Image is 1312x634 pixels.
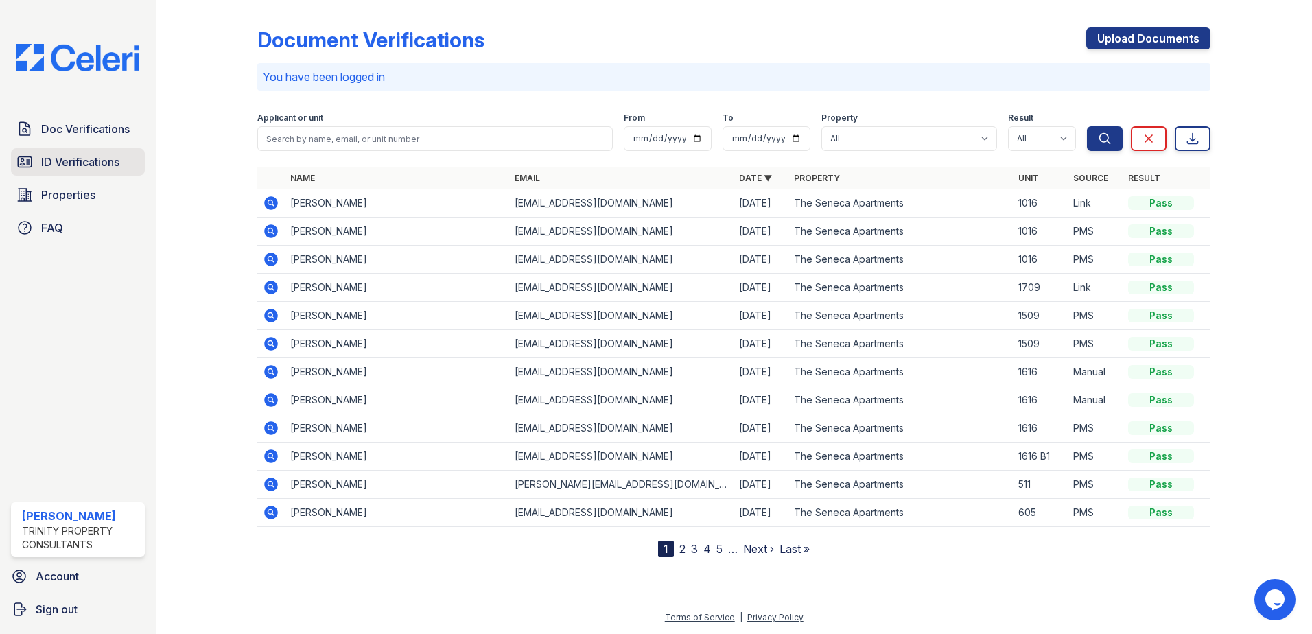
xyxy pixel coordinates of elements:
td: PMS [1068,414,1123,443]
a: Terms of Service [665,612,735,622]
td: [PERSON_NAME] [285,414,509,443]
a: Unit [1018,173,1039,183]
td: [EMAIL_ADDRESS][DOMAIN_NAME] [509,302,734,330]
span: Account [36,568,79,585]
td: PMS [1068,302,1123,330]
a: Source [1073,173,1108,183]
td: [PERSON_NAME] [285,189,509,218]
p: You have been logged in [263,69,1205,85]
td: [PERSON_NAME][EMAIL_ADDRESS][DOMAIN_NAME] [509,471,734,499]
label: To [723,113,734,124]
div: | [740,612,742,622]
td: The Seneca Apartments [788,330,1013,358]
a: 4 [703,542,711,556]
a: FAQ [11,214,145,242]
td: The Seneca Apartments [788,274,1013,302]
td: PMS [1068,246,1123,274]
td: [PERSON_NAME] [285,218,509,246]
div: [PERSON_NAME] [22,508,139,524]
div: Pass [1128,281,1194,294]
td: 1016 [1013,189,1068,218]
td: The Seneca Apartments [788,302,1013,330]
td: [EMAIL_ADDRESS][DOMAIN_NAME] [509,414,734,443]
td: [DATE] [734,499,788,527]
a: Date ▼ [739,173,772,183]
td: Link [1068,189,1123,218]
td: PMS [1068,218,1123,246]
td: [DATE] [734,302,788,330]
td: [DATE] [734,386,788,414]
td: PMS [1068,443,1123,471]
td: 605 [1013,499,1068,527]
td: 1016 [1013,246,1068,274]
div: Pass [1128,196,1194,210]
a: Upload Documents [1086,27,1210,49]
span: Sign out [36,601,78,618]
a: Account [5,563,150,590]
td: PMS [1068,471,1123,499]
td: [PERSON_NAME] [285,302,509,330]
label: Applicant or unit [257,113,323,124]
td: [PERSON_NAME] [285,499,509,527]
td: [EMAIL_ADDRESS][DOMAIN_NAME] [509,358,734,386]
td: [PERSON_NAME] [285,443,509,471]
div: 1 [658,541,674,557]
td: PMS [1068,330,1123,358]
td: [DATE] [734,246,788,274]
td: 1616 B1 [1013,443,1068,471]
td: The Seneca Apartments [788,358,1013,386]
div: Pass [1128,309,1194,322]
td: [EMAIL_ADDRESS][DOMAIN_NAME] [509,274,734,302]
a: Result [1128,173,1160,183]
a: 5 [716,542,723,556]
td: [PERSON_NAME] [285,358,509,386]
td: [PERSON_NAME] [285,274,509,302]
img: CE_Logo_Blue-a8612792a0a2168367f1c8372b55b34899dd931a85d93a1a3d3e32e68fde9ad4.png [5,44,150,71]
td: [PERSON_NAME] [285,330,509,358]
td: 1616 [1013,358,1068,386]
td: The Seneca Apartments [788,471,1013,499]
td: [DATE] [734,218,788,246]
td: [DATE] [734,414,788,443]
a: Properties [11,181,145,209]
td: [DATE] [734,189,788,218]
iframe: chat widget [1254,579,1298,620]
div: Pass [1128,506,1194,519]
div: Pass [1128,365,1194,379]
a: ID Verifications [11,148,145,176]
td: 1616 [1013,414,1068,443]
a: Last » [780,542,810,556]
td: 1616 [1013,386,1068,414]
td: The Seneca Apartments [788,246,1013,274]
td: [PERSON_NAME] [285,386,509,414]
a: Sign out [5,596,150,623]
div: Pass [1128,421,1194,435]
td: [EMAIL_ADDRESS][DOMAIN_NAME] [509,189,734,218]
div: Document Verifications [257,27,484,52]
a: Privacy Policy [747,612,804,622]
label: From [624,113,645,124]
td: [DATE] [734,443,788,471]
td: 1709 [1013,274,1068,302]
td: [DATE] [734,330,788,358]
td: [EMAIL_ADDRESS][DOMAIN_NAME] [509,218,734,246]
td: [EMAIL_ADDRESS][DOMAIN_NAME] [509,386,734,414]
a: 2 [679,542,686,556]
div: Pass [1128,337,1194,351]
td: Manual [1068,386,1123,414]
span: FAQ [41,220,63,236]
a: Property [794,173,840,183]
td: 1509 [1013,302,1068,330]
div: Pass [1128,224,1194,238]
div: Pass [1128,449,1194,463]
a: Doc Verifications [11,115,145,143]
td: 1016 [1013,218,1068,246]
td: Link [1068,274,1123,302]
div: Trinity Property Consultants [22,524,139,552]
label: Result [1008,113,1033,124]
td: The Seneca Apartments [788,218,1013,246]
div: Pass [1128,478,1194,491]
td: [DATE] [734,358,788,386]
td: The Seneca Apartments [788,443,1013,471]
